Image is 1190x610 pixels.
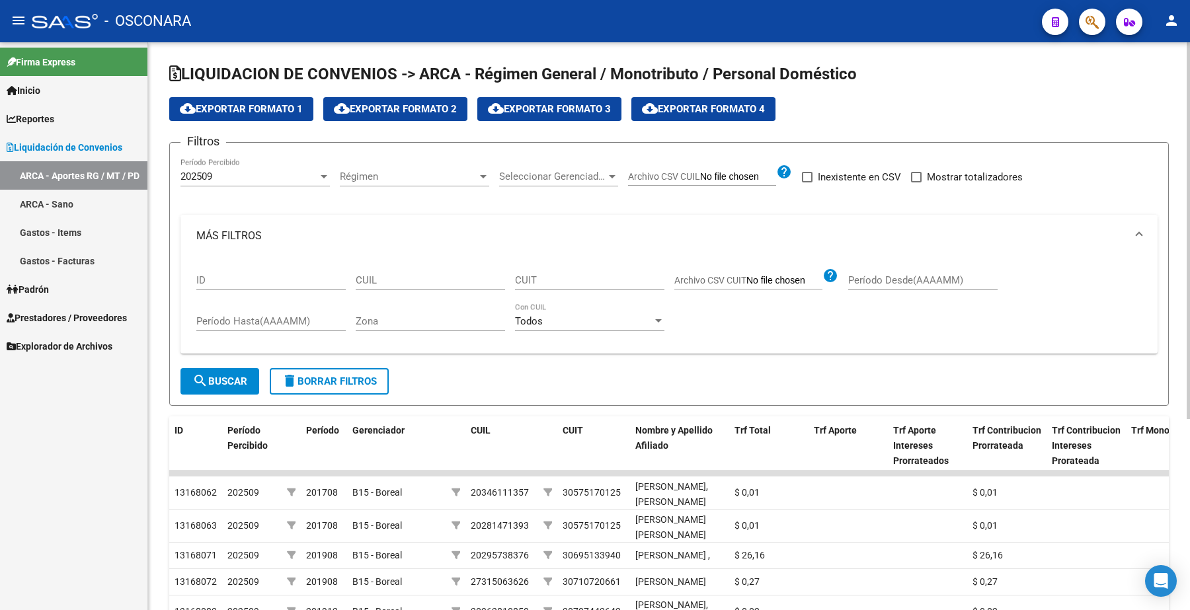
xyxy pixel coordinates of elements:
button: Exportar Formato 2 [323,97,467,121]
button: Borrar Filtros [270,368,389,395]
span: Archivo CSV CUIT [674,275,746,286]
input: Archivo CSV CUIT [746,275,822,287]
datatable-header-cell: ID [169,416,222,475]
span: $ 0,01 [972,520,998,531]
datatable-header-cell: CUIL [465,416,538,475]
span: 202509 [227,576,259,587]
span: 202509 [180,171,212,182]
span: 13168062 [175,487,217,498]
span: Firma Express [7,55,75,69]
span: B15 - Boreal [352,487,402,498]
div: 27315063626 [471,574,529,590]
div: 30575170125 [563,518,621,533]
span: 202509 [227,487,259,498]
span: Nombre y Apellido Afiliado [635,425,713,451]
span: Trf Aporte [814,425,857,436]
span: Trf Total [734,425,771,436]
span: Trf Aporte Intereses Prorrateados [893,425,949,466]
mat-icon: menu [11,13,26,28]
span: $ 0,01 [734,487,760,498]
span: Inexistente en CSV [818,169,901,185]
span: Padrón [7,282,49,297]
span: 201908 [306,550,338,560]
div: Open Intercom Messenger [1145,565,1177,597]
span: 13168063 [175,520,217,531]
span: Exportar Formato 1 [180,103,303,115]
span: Reportes [7,112,54,126]
span: Período [306,425,339,436]
datatable-header-cell: CUIT [557,416,630,475]
span: 201708 [306,487,338,498]
mat-expansion-panel-header: MÁS FILTROS [180,215,1158,257]
mat-icon: help [822,268,838,284]
span: Seleccionar Gerenciador [499,171,606,182]
span: [PERSON_NAME] [635,576,706,587]
datatable-header-cell: Nombre y Apellido Afiliado [630,416,729,475]
mat-icon: person [1164,13,1179,28]
mat-icon: cloud_download [334,100,350,116]
span: $ 26,16 [734,550,765,560]
div: 30710720661 [563,574,621,590]
datatable-header-cell: Gerenciador [347,416,446,475]
span: Prestadores / Proveedores [7,311,127,325]
mat-icon: delete [282,373,297,389]
span: Gerenciador [352,425,405,436]
div: 30695133940 [563,548,621,563]
span: B15 - Boreal [352,550,402,560]
span: Exportar Formato 3 [488,103,611,115]
mat-icon: search [192,373,208,389]
span: $ 0,01 [734,520,760,531]
span: 202509 [227,520,259,531]
span: B15 - Boreal [352,576,402,587]
input: Archivo CSV CUIL [700,171,776,183]
span: Todos [515,315,543,327]
span: Trf Contribucion Intereses Prorateada [1052,425,1121,466]
button: Buscar [180,368,259,395]
span: 13168072 [175,576,217,587]
div: MÁS FILTROS [180,257,1158,354]
span: 202509 [227,550,259,560]
span: $ 0,27 [734,576,760,587]
span: [PERSON_NAME] , [635,550,710,560]
span: CUIL [471,425,491,436]
span: [PERSON_NAME] [PERSON_NAME] [PERSON_NAME] , [635,514,710,555]
span: B15 - Boreal [352,520,402,531]
mat-panel-title: MÁS FILTROS [196,229,1126,243]
span: Exportar Formato 4 [642,103,765,115]
mat-icon: cloud_download [488,100,504,116]
span: LIQUIDACION DE CONVENIOS -> ARCA - Régimen General / Monotributo / Personal Doméstico [169,65,857,83]
span: [PERSON_NAME], [PERSON_NAME] [635,481,708,507]
span: 13168071 [175,550,217,560]
div: 20346111357 [471,485,529,500]
datatable-header-cell: Período [301,416,347,475]
span: 201908 [306,576,338,587]
span: Régimen [340,171,477,182]
button: Exportar Formato 3 [477,97,621,121]
mat-icon: help [776,164,792,180]
div: 30575170125 [563,485,621,500]
span: Archivo CSV CUIL [628,171,700,182]
span: 201708 [306,520,338,531]
span: ID [175,425,183,436]
div: 20281471393 [471,518,529,533]
span: Liquidación de Convenios [7,140,122,155]
datatable-header-cell: Trf Aporte Intereses Prorrateados [888,416,967,475]
button: Exportar Formato 1 [169,97,313,121]
datatable-header-cell: Trf Aporte [809,416,888,475]
span: CUIT [563,425,583,436]
datatable-header-cell: Trf Contribucion Prorrateada [967,416,1047,475]
span: Inicio [7,83,40,98]
span: Buscar [192,375,247,387]
datatable-header-cell: Trf Total [729,416,809,475]
span: $ 0,27 [972,576,998,587]
span: Borrar Filtros [282,375,377,387]
span: Explorador de Archivos [7,339,112,354]
mat-icon: cloud_download [180,100,196,116]
h3: Filtros [180,132,226,151]
span: Período Percibido [227,425,268,451]
datatable-header-cell: Trf Contribucion Intereses Prorateada [1047,416,1126,475]
mat-icon: cloud_download [642,100,658,116]
button: Exportar Formato 4 [631,97,775,121]
div: 20295738376 [471,548,529,563]
span: Exportar Formato 2 [334,103,457,115]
